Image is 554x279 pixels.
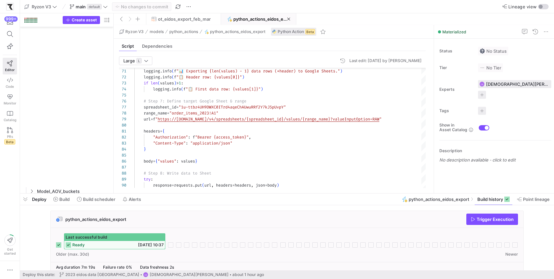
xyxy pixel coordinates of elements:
div: CB [479,81,485,87]
div: 83 [119,140,126,146]
span: main [76,4,86,9]
span: models [150,29,164,34]
span: [DEMOGRAPHIC_DATA][PERSON_NAME] [150,272,229,277]
span: { [155,159,158,164]
span: Deploy this state: [23,272,55,277]
button: maindefault [68,2,109,11]
button: Ryzon V3 [118,28,145,36]
span: , [211,183,214,188]
a: Catalog [3,108,17,124]
a: Code [3,74,17,91]
span: "application/json" [190,141,232,146]
span: . [160,68,162,74]
span: values [181,159,195,164]
span: f [174,68,176,74]
button: Build scheduler [74,194,118,205]
button: Create asset [63,16,100,24]
img: No tier [480,65,485,70]
span: : [151,177,153,182]
span: . [169,86,172,92]
span: Point lineage [523,197,550,202]
span: spreadsheet_id [144,104,176,110]
span: json [256,183,265,188]
span: ) [261,86,263,92]
span: ) [340,68,342,74]
span: > [176,80,179,86]
span: = [265,183,267,188]
span: ) [174,80,176,86]
span: " [155,116,158,122]
span: . [160,74,162,80]
span: Deploy [32,197,46,202]
div: 76 [119,98,126,104]
button: Last successful buildready[DATE] 10:37 [64,233,165,249]
button: 999+ [3,16,17,28]
span: = [172,183,174,188]
span: Last successful build [66,235,107,240]
span: headers [216,183,232,188]
span: RAW [372,116,379,122]
button: python_actions [168,28,200,36]
span: 2s [170,265,174,270]
button: Build [50,194,73,205]
div: 90 [119,182,126,188]
span: headers [235,183,251,188]
span: f [174,74,176,80]
span: logging [144,68,160,74]
span: info [162,74,172,80]
span: put [195,183,202,188]
span: = [167,110,169,116]
span: https://[DOMAIN_NAME]/v4/spreadsheets/{spr [158,116,256,122]
button: Ryzon V3 [23,2,59,11]
div: Last edit: [DATE] by [PERSON_NAME] [349,58,422,63]
span: [DATE] 10:37 [138,242,164,247]
div: 72 [119,74,126,80]
div: 82 [119,134,126,140]
span: f [153,116,155,122]
span: . [193,183,195,188]
span: Tags [439,108,473,113]
span: : [186,141,188,146]
div: 86 [119,158,126,164]
span: Ryzon V3 [125,29,144,34]
img: https://storage.googleapis.com/y42-prod-data-exchange/images/sBsRsYb6BHzNxH9w4w8ylRuridc3cmH4JEFn... [7,3,13,10]
span: python_actions_eidos_export [65,217,126,222]
span: } [144,147,146,152]
span: Build [59,197,70,202]
button: ot_eidos_export_feb_mar [146,13,221,25]
span: try [144,177,151,182]
span: logging [144,74,160,80]
div: 78 [119,110,126,116]
span: "Authorization" [153,134,188,140]
span: ( [202,183,204,188]
span: if [144,80,148,86]
span: Large [123,58,135,63]
div: 79 [119,116,126,122]
div: 71 [119,68,126,74]
button: Trigger Execution [466,214,518,225]
div: 74 [119,86,126,92]
div: 89 [119,176,126,182]
span: Build scheduler [83,197,115,202]
button: Build history [474,194,513,205]
span: Older (max. 30d) [56,252,89,257]
div: 75 [119,92,126,98]
span: { [162,128,165,134]
a: Editor [3,58,17,74]
span: = [232,183,235,188]
span: Materialized [442,29,466,34]
span: Beta [305,29,315,34]
span: default [87,4,102,9]
div: 999+ [4,16,18,22]
button: No statusNo Status [478,47,508,55]
span: url [204,183,211,188]
span: Alerts [129,197,141,202]
span: len [151,80,158,86]
button: models [148,28,165,36]
span: ot_eidos_export_feb_mar [158,16,211,22]
button: Getstarted [3,232,17,258]
p: Description [439,149,551,153]
span: [DEMOGRAPHIC_DATA][PERSON_NAME] [486,81,549,87]
span: = [160,128,162,134]
span: logging [153,86,169,92]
